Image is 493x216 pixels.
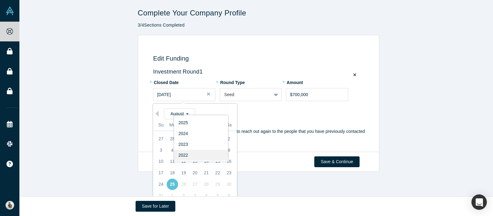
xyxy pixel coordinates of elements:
[206,88,215,101] button: Close
[201,167,212,179] div: Choose Thursday, August 21st, 2025
[155,190,167,201] div: Not available Sunday, August 31st, 2025
[220,77,254,86] label: Round Type
[167,190,178,201] div: Not available Monday, September 1st, 2025
[138,22,379,28] p: 3 / 4 Sections Completed
[286,88,348,101] input: $1,500,000
[155,156,167,167] div: Choose Sunday, August 10th, 2025
[223,144,235,156] div: Choose Saturday, August 9th, 2025
[157,92,171,97] span: [DATE]
[136,201,176,212] button: Save for Later
[155,179,167,190] div: Choose Sunday, August 24th, 2025
[178,167,189,179] div: Choose Tuesday, August 19th, 2025
[223,156,235,167] div: Choose Saturday, August 16th, 2025
[174,117,228,128] div: 2025
[153,128,366,141] p: After closing a round you will be able to reach out again to the people that you have previously ...
[167,119,178,131] div: Mo
[223,119,235,131] div: Sa
[6,201,14,210] img: Hovakim Zakaryan's Account
[223,167,235,179] div: Choose Saturday, August 23rd, 2025
[153,111,159,117] button: Previous Month
[223,133,235,145] div: Choose Saturday, August 2nd, 2025
[6,6,14,15] img: Alchemist Vault Logo
[189,190,201,201] div: Not available Wednesday, September 3rd, 2025
[153,88,215,101] button: [DATE]
[201,179,212,190] div: Not available Thursday, August 28th, 2025
[167,144,178,156] div: Choose Monday, August 4th, 2025
[314,156,360,167] button: Save & Continue
[174,161,228,172] div: 2021
[174,150,228,161] div: 2022
[153,55,366,62] h3: Edit Funding
[178,190,189,201] div: Not available Tuesday, September 2nd, 2025
[189,179,201,190] div: Not available Wednesday, August 27th, 2025
[167,156,178,167] div: Choose Monday, August 11th, 2025
[167,179,178,190] div: Choose Monday, August 25th, 2025
[155,133,167,145] div: Choose Sunday, July 27th, 2025
[212,190,223,201] div: Not available Friday, September 5th, 2025
[223,179,235,190] div: Not available Saturday, August 30th, 2025
[155,144,167,156] div: Choose Sunday, August 3rd, 2025
[153,77,188,86] label: Closed Date
[174,128,228,139] div: 2024
[167,133,178,145] div: Choose Monday, July 28th, 2025
[178,179,189,190] div: Not available Tuesday, August 26th, 2025
[174,139,228,150] div: 2023
[155,133,235,201] div: month 2025-08
[153,69,366,75] h3: Investment Round 1
[201,190,212,201] div: Not available Thursday, September 4th, 2025
[138,9,379,18] h1: Complete Your Company Profile
[189,167,201,179] div: Choose Wednesday, August 20th, 2025
[212,179,223,190] div: Not available Friday, August 29th, 2025
[155,167,167,179] div: Choose Sunday, August 17th, 2025
[286,77,320,86] label: Amount
[212,167,223,179] div: Choose Friday, August 22nd, 2025
[223,190,235,201] div: Not available Saturday, September 6th, 2025
[167,167,178,179] div: Choose Monday, August 18th, 2025
[155,119,167,131] div: Su
[170,111,189,116] span: August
